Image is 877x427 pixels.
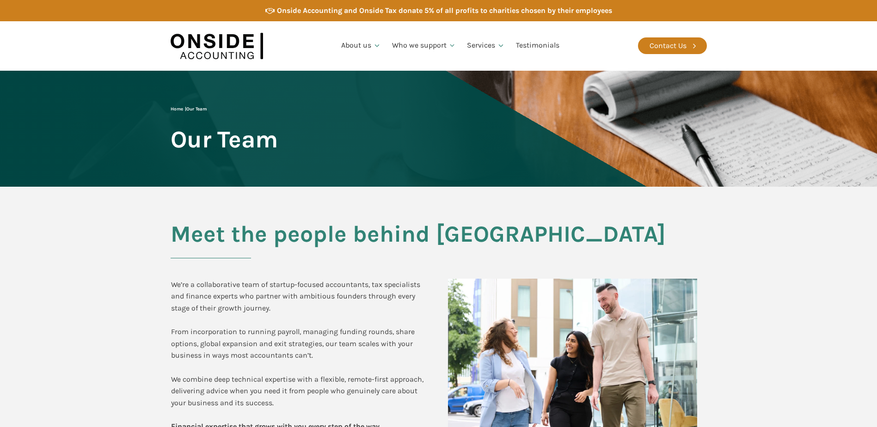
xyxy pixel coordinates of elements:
[386,30,462,61] a: Who we support
[171,106,207,112] span: |
[510,30,565,61] a: Testimonials
[171,127,278,152] span: Our Team
[336,30,386,61] a: About us
[171,221,707,258] h2: Meet the people behind [GEOGRAPHIC_DATA]
[650,40,687,52] div: Contact Us
[171,28,263,64] img: Onside Accounting
[186,106,207,112] span: Our Team
[171,106,183,112] a: Home
[461,30,510,61] a: Services
[638,37,707,54] a: Contact Us
[277,5,612,17] div: Onside Accounting and Onside Tax donate 5% of all profits to charities chosen by their employees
